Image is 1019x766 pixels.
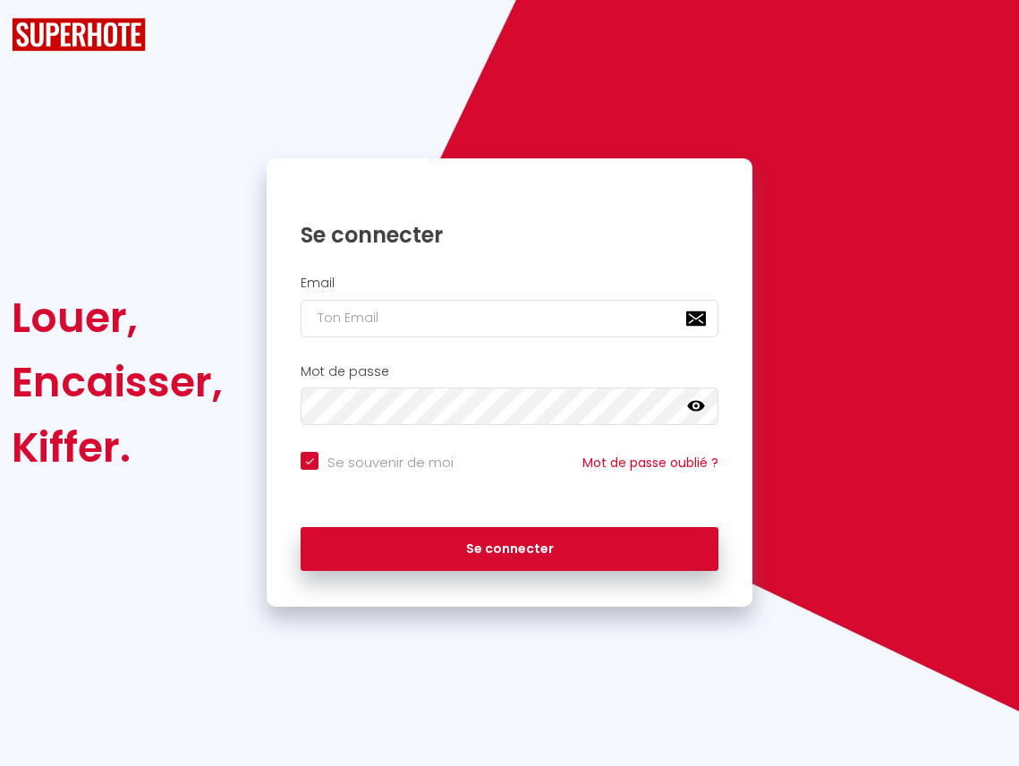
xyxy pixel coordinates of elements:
div: Kiffer. [12,415,223,480]
a: Mot de passe oublié ? [582,454,718,472]
h2: Email [301,276,718,291]
div: Louer, [12,285,223,350]
button: Se connecter [301,527,718,572]
img: SuperHote logo [12,18,146,51]
input: Ton Email [301,300,718,337]
h1: Se connecter [301,221,718,249]
div: Encaisser, [12,350,223,414]
h2: Mot de passe [301,364,718,379]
